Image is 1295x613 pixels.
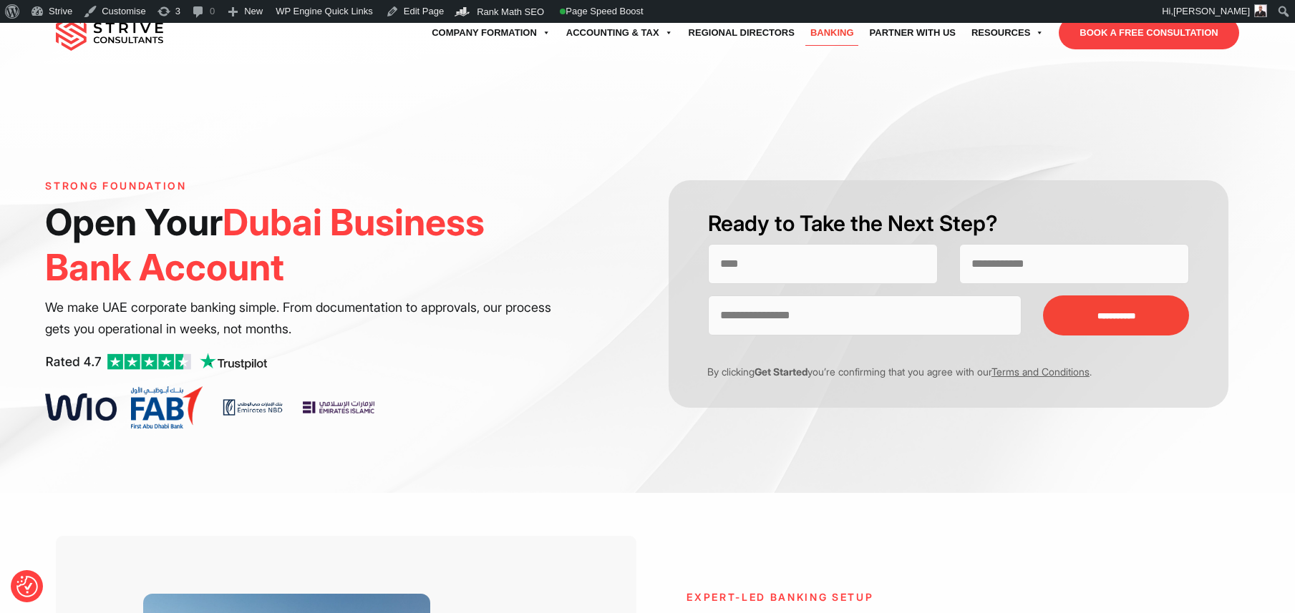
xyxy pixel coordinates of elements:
h2: Ready to Take the Next Step? [708,209,1189,238]
h6: Expert-led banking setup [687,592,1210,604]
a: Terms and Conditions [991,366,1090,378]
p: By clicking you’re confirming that you agree with our . [697,364,1178,379]
img: Revisit consent button [16,576,38,597]
a: Resources [964,13,1052,53]
img: v2 [217,394,288,421]
img: v3 [131,386,203,428]
p: We make UAE corporate banking simple. From documentation to approvals, our process gets you opera... [45,297,563,340]
button: Consent Preferences [16,576,38,597]
img: main-logo.svg [56,15,163,51]
a: Accounting & Tax [558,13,681,53]
span: [PERSON_NAME] [1173,6,1250,16]
img: v4 [303,401,374,413]
a: Banking [802,13,862,53]
a: Partner with Us [862,13,964,53]
h1: Open Your [45,200,563,290]
strong: Get Started [755,366,807,378]
h6: STRONG FOUNDATION [45,180,563,192]
a: Regional Directors [681,13,802,53]
span: Dubai Business Bank Account [45,200,485,289]
a: BOOK A FREE CONSULTATION [1059,16,1238,49]
img: v1 [45,393,117,421]
a: Company Formation [424,13,558,53]
span: Rank Math SEO [477,6,544,17]
form: Contact form [647,180,1249,408]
